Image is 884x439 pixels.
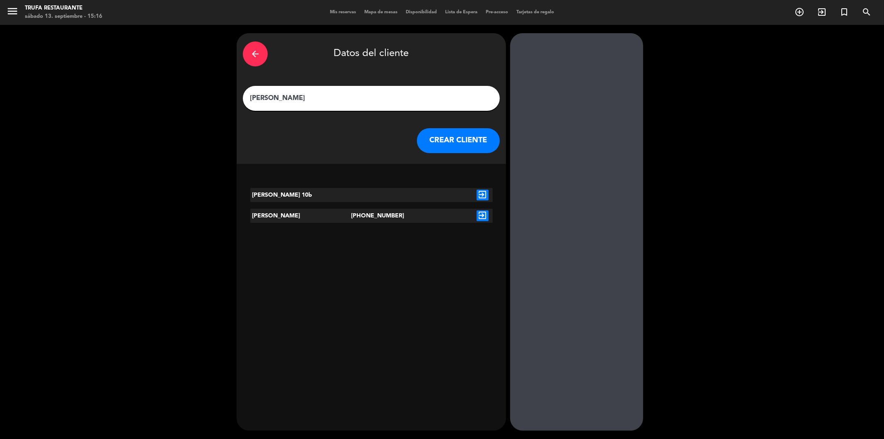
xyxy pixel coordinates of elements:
[839,7,849,17] i: turned_in_not
[249,93,494,104] input: Escriba nombre, correo electrónico o número de teléfono...
[6,5,19,17] i: menu
[6,5,19,20] button: menu
[817,7,827,17] i: exit_to_app
[25,4,102,12] div: Trufa Restaurante
[477,210,489,221] i: exit_to_app
[512,10,558,15] span: Tarjetas de regalo
[482,10,512,15] span: Pre-acceso
[250,209,351,223] div: [PERSON_NAME]
[477,190,489,200] i: exit_to_app
[250,188,351,202] div: [PERSON_NAME] 10b
[243,39,500,68] div: Datos del cliente
[441,10,482,15] span: Lista de Espera
[862,7,872,17] i: search
[360,10,402,15] span: Mapa de mesas
[794,7,804,17] i: add_circle_outline
[351,209,392,223] div: [PHONE_NUMBER]
[25,12,102,21] div: sábado 13. septiembre - 15:16
[417,128,500,153] button: CREAR CLIENTE
[402,10,441,15] span: Disponibilidad
[326,10,360,15] span: Mis reservas
[250,49,260,59] i: arrow_back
